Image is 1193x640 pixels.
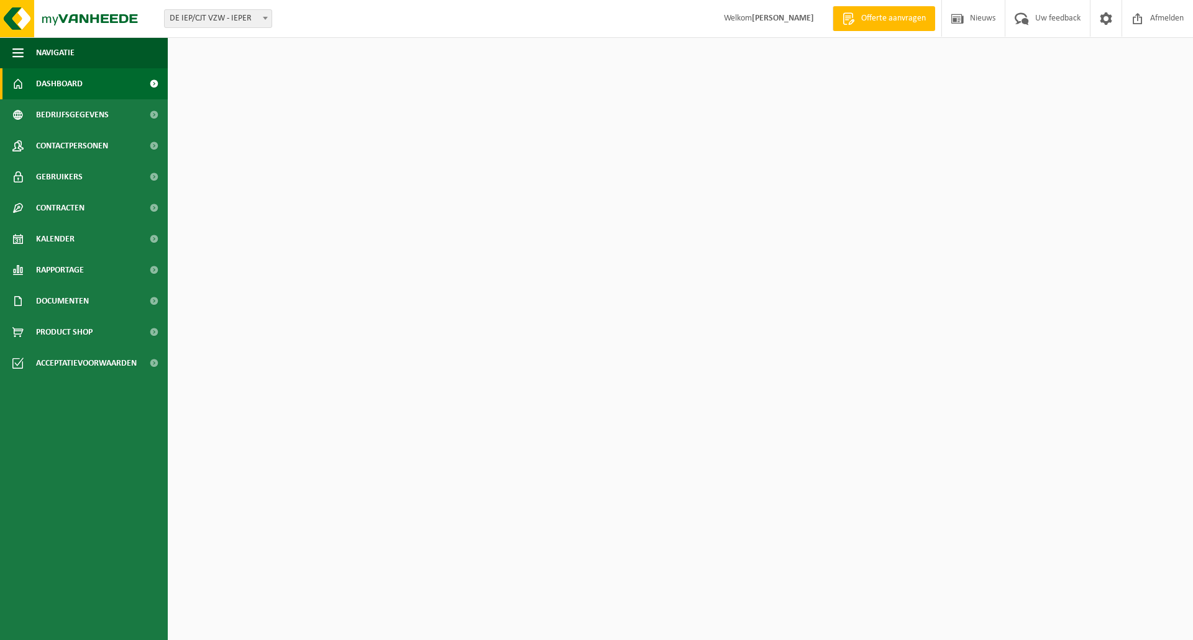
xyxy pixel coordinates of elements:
strong: [PERSON_NAME] [752,14,814,23]
span: Offerte aanvragen [858,12,929,25]
span: Dashboard [36,68,83,99]
span: DE IEP/CJT VZW - IEPER [164,9,272,28]
span: Gebruikers [36,161,83,192]
a: Offerte aanvragen [833,6,935,31]
span: Product Shop [36,317,93,348]
span: Navigatie [36,37,75,68]
span: Contactpersonen [36,130,108,161]
span: DE IEP/CJT VZW - IEPER [165,10,272,27]
span: Acceptatievoorwaarden [36,348,137,379]
span: Rapportage [36,255,84,286]
span: Bedrijfsgegevens [36,99,109,130]
span: Contracten [36,192,85,223]
span: Kalender [36,223,75,255]
span: Documenten [36,286,89,317]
